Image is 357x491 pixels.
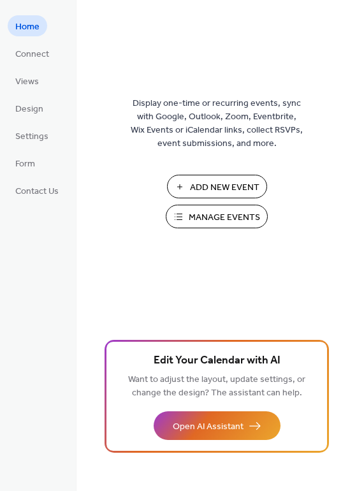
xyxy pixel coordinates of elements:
span: Edit Your Calendar with AI [154,352,280,370]
span: Settings [15,130,48,143]
span: Contact Us [15,185,59,198]
span: Views [15,75,39,89]
span: Want to adjust the layout, update settings, or change the design? The assistant can help. [128,371,305,402]
span: Manage Events [189,211,260,224]
span: Form [15,158,35,171]
span: Design [15,103,43,116]
span: Open AI Assistant [173,420,244,434]
a: Settings [8,125,56,146]
a: Views [8,70,47,91]
a: Connect [8,43,57,64]
span: Home [15,20,40,34]
button: Add New Event [167,175,267,198]
a: Home [8,15,47,36]
span: Add New Event [190,181,259,194]
button: Manage Events [166,205,268,228]
a: Design [8,98,51,119]
span: Display one-time or recurring events, sync with Google, Outlook, Zoom, Eventbrite, Wix Events or ... [131,97,303,150]
span: Connect [15,48,49,61]
button: Open AI Assistant [154,411,280,440]
a: Form [8,152,43,173]
a: Contact Us [8,180,66,201]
